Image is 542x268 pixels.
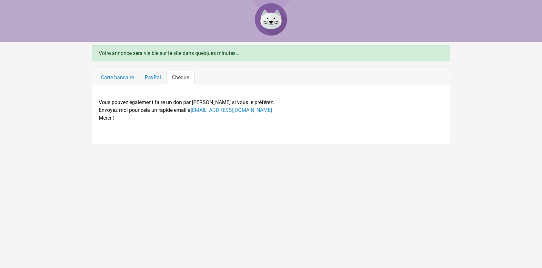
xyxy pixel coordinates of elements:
a: [EMAIL_ADDRESS][DOMAIN_NAME] [191,107,272,113]
div: Votre annonce sera visible sur le site dans quelques minutes... [92,45,450,61]
a: PayPal [139,71,166,84]
a: Chèque [166,71,195,84]
a: Carte bancaire [95,71,139,84]
p: Vous pouvez également faire un don par [PERSON_NAME] si vous le préférez. Envoyez moi pour cela u... [99,99,443,122]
